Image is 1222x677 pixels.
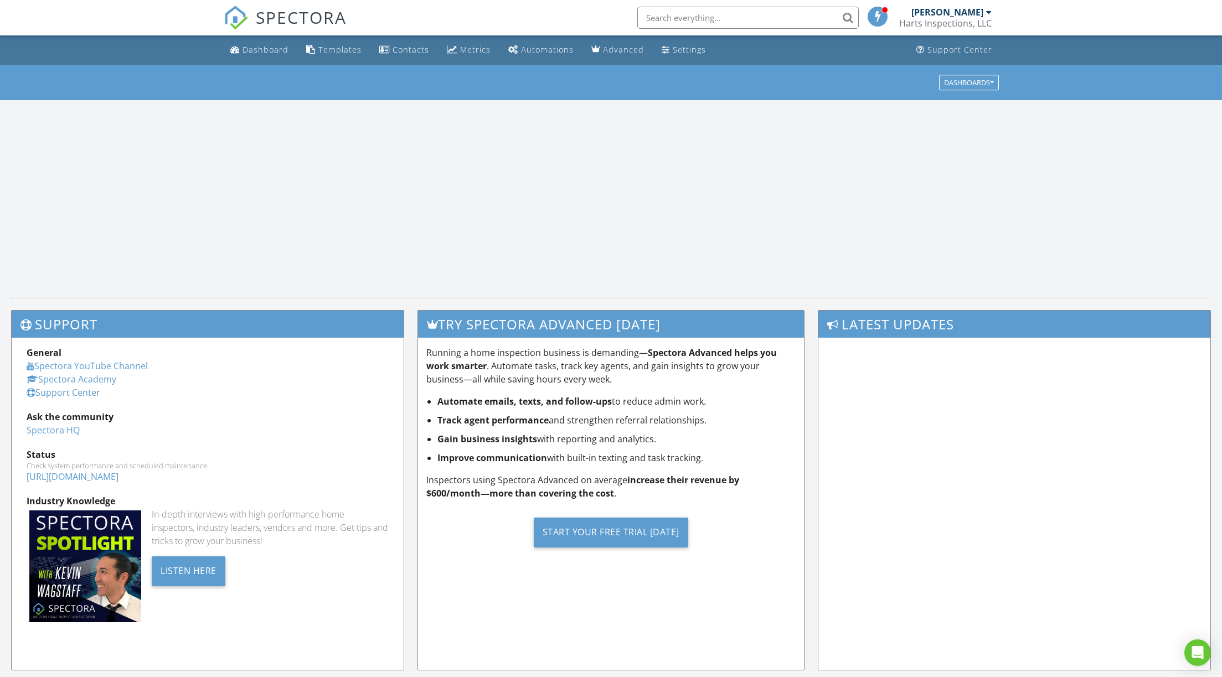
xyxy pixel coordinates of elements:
[393,44,429,55] div: Contacts
[27,410,389,423] div: Ask the community
[243,44,288,55] div: Dashboard
[12,311,404,338] h3: Support
[504,40,578,60] a: Automations (Basic)
[426,509,795,556] a: Start Your Free Trial [DATE]
[302,40,366,60] a: Templates
[437,414,795,427] li: and strengthen referral relationships.
[27,360,148,372] a: Spectora YouTube Channel
[437,414,549,426] strong: Track agent performance
[521,44,574,55] div: Automations
[912,40,997,60] a: Support Center
[224,15,347,38] a: SPECTORA
[418,311,803,338] h3: Try spectora advanced [DATE]
[426,473,795,500] p: Inspectors using Spectora Advanced on average .
[460,44,491,55] div: Metrics
[437,433,537,445] strong: Gain business insights
[437,452,547,464] strong: Improve communication
[437,395,612,407] strong: Automate emails, texts, and follow-ups
[256,6,347,29] span: SPECTORA
[27,386,100,399] a: Support Center
[27,471,118,483] a: [URL][DOMAIN_NAME]
[603,44,644,55] div: Advanced
[437,395,795,408] li: to reduce admin work.
[437,432,795,446] li: with reporting and analytics.
[27,424,80,436] a: Spectora HQ
[226,40,293,60] a: Dashboard
[587,40,648,60] a: Advanced
[224,6,248,30] img: The Best Home Inspection Software - Spectora
[426,474,739,499] strong: increase their revenue by $600/month—more than covering the cost
[657,40,710,60] a: Settings
[27,494,389,508] div: Industry Knowledge
[27,373,116,385] a: Spectora Academy
[27,461,389,470] div: Check system performance and scheduled maintenance.
[375,40,434,60] a: Contacts
[899,18,992,29] div: Harts Inspections, LLC
[673,44,706,55] div: Settings
[944,79,994,86] div: Dashboards
[152,556,225,586] div: Listen Here
[534,518,688,547] div: Start Your Free Trial [DATE]
[29,510,141,622] img: Spectoraspolightmain
[927,44,992,55] div: Support Center
[1184,639,1211,666] div: Open Intercom Messenger
[818,311,1210,338] h3: Latest Updates
[152,564,225,576] a: Listen Here
[426,347,777,372] strong: Spectora Advanced helps you work smarter
[27,347,61,359] strong: General
[437,451,795,464] li: with built-in texting and task tracking.
[911,7,983,18] div: [PERSON_NAME]
[442,40,495,60] a: Metrics
[939,75,999,90] button: Dashboards
[637,7,859,29] input: Search everything...
[152,508,389,547] div: In-depth interviews with high-performance home inspectors, industry leaders, vendors and more. Ge...
[318,44,362,55] div: Templates
[426,346,795,386] p: Running a home inspection business is demanding— . Automate tasks, track key agents, and gain ins...
[27,448,389,461] div: Status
